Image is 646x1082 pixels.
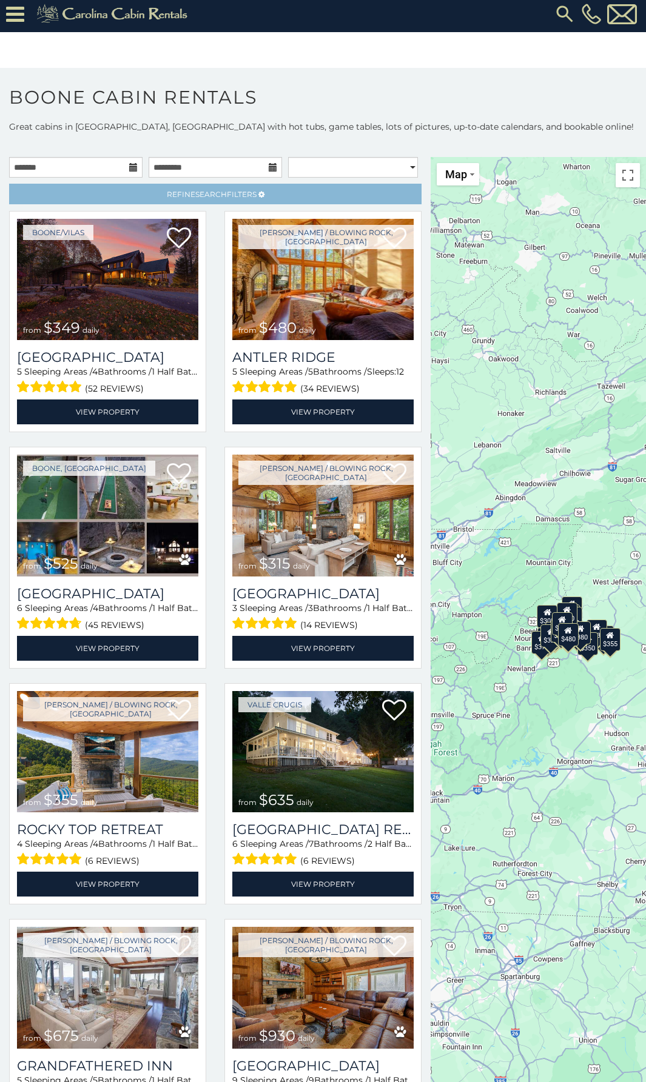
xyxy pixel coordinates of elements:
span: from [238,326,257,335]
img: Diamond Creek Lodge [17,219,198,340]
span: $480 [259,319,297,336]
span: 6 [232,838,238,849]
span: 3 [232,603,237,613]
button: Toggle fullscreen view [616,163,640,187]
a: Add to favorites [382,698,406,724]
span: 7 [309,838,314,849]
span: Refine Filters [167,190,257,199]
div: $305 [537,605,557,628]
a: [PERSON_NAME] / Blowing Rock, [GEOGRAPHIC_DATA] [238,225,414,249]
span: from [238,1034,257,1043]
h3: Wildlife Manor [17,586,198,602]
span: daily [298,1034,315,1043]
a: [PERSON_NAME] / Blowing Rock, [GEOGRAPHIC_DATA] [23,697,198,721]
span: 3 [308,603,313,613]
span: from [23,1034,41,1043]
div: $325 [540,624,561,647]
img: search-regular.svg [554,3,576,25]
div: Sleeping Areas / Bathrooms / Sleeps: [232,838,414,869]
a: Antler Ridge [232,349,414,366]
a: [PERSON_NAME] / Blowing Rock, [GEOGRAPHIC_DATA] [238,461,414,485]
a: View Property [17,636,198,661]
a: Appalachian Mountain Lodge from $930 daily [232,927,414,1048]
img: Khaki-logo.png [30,2,198,26]
div: Sleeping Areas / Bathrooms / Sleeps: [232,366,414,396]
span: from [238,798,257,807]
span: (6 reviews) [300,853,355,869]
a: [GEOGRAPHIC_DATA] Retreat [232,821,414,838]
a: [GEOGRAPHIC_DATA] [17,349,198,366]
a: [GEOGRAPHIC_DATA] [232,1058,414,1074]
a: [PERSON_NAME] / Blowing Rock, [GEOGRAPHIC_DATA] [238,933,414,957]
span: (6 reviews) [85,853,140,869]
span: 4 [93,838,98,849]
div: Sleeping Areas / Bathrooms / Sleeps: [17,602,198,633]
a: View Property [17,872,198,897]
span: 4 [93,603,98,613]
span: from [238,561,257,570]
span: 1 Half Baths / [367,603,422,613]
h3: Valley Farmhouse Retreat [232,821,414,838]
span: $525 [44,555,78,572]
div: $250 [562,607,582,630]
span: 1 Half Baths / [152,838,207,849]
a: Add to favorites [167,226,191,252]
button: Change map style [437,163,479,185]
a: Wildlife Manor from $525 daily [17,455,198,576]
h3: Diamond Creek Lodge [17,349,198,366]
a: Boone, [GEOGRAPHIC_DATA] [23,461,155,476]
img: Chimney Island [232,455,414,576]
a: Grandfathered Inn [17,1058,198,1074]
span: (52 reviews) [85,381,144,396]
span: (45 reviews) [85,617,144,633]
div: Sleeping Areas / Bathrooms / Sleeps: [17,366,198,396]
div: $355 [599,628,620,651]
a: Grandfathered Inn from $675 daily [17,927,198,1048]
a: Diamond Creek Lodge from $349 daily [17,219,198,340]
span: 4 [92,366,98,377]
span: 5 [308,366,313,377]
div: $225 [551,619,571,643]
div: Sleeping Areas / Bathrooms / Sleeps: [17,838,198,869]
a: [GEOGRAPHIC_DATA] [17,586,198,602]
div: $320 [556,603,577,626]
a: [PERSON_NAME] / Blowing Rock, [GEOGRAPHIC_DATA] [23,933,198,957]
div: $350 [577,632,598,655]
img: Rocky Top Retreat [17,691,198,812]
div: $525 [561,596,582,619]
span: 6 [17,603,22,613]
span: daily [81,561,98,570]
span: daily [81,798,98,807]
a: [GEOGRAPHIC_DATA] [232,586,414,602]
div: $375 [531,631,552,654]
span: $315 [259,555,291,572]
span: from [23,798,41,807]
span: 5 [17,366,22,377]
img: Antler Ridge [232,219,414,340]
div: $480 [557,623,578,646]
span: Map [445,168,467,181]
span: 1 Half Baths / [152,603,207,613]
span: $355 [44,791,78,809]
h3: Chimney Island [232,586,414,602]
span: (14 reviews) [300,617,358,633]
a: Rocky Top Retreat from $355 daily [17,691,198,812]
span: daily [299,326,316,335]
img: Wildlife Manor [17,455,198,576]
div: $210 [551,612,572,635]
span: 1 Half Baths / [152,366,207,377]
span: from [23,561,41,570]
a: Chimney Island from $315 daily [232,455,414,576]
span: $349 [44,319,80,336]
img: Valley Farmhouse Retreat [232,691,414,812]
span: Search [195,190,227,199]
span: 2 Half Baths / [368,838,425,849]
a: Rocky Top Retreat [17,821,198,838]
span: $635 [259,791,294,809]
span: daily [81,1034,98,1043]
div: $930 [586,619,607,643]
a: View Property [232,872,414,897]
div: $380 [570,621,590,644]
